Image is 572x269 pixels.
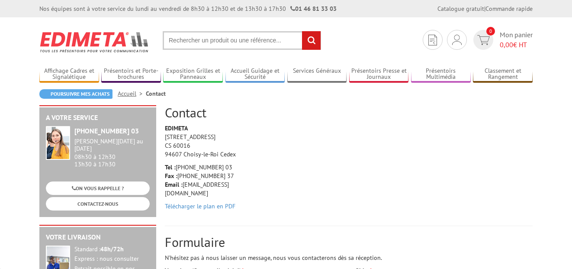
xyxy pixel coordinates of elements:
[165,124,247,159] p: [STREET_ADDRESS] CS 60016 94607 Choisy-le-Roi Cedex
[165,181,183,188] strong: Email :
[473,67,533,81] a: Classement et Rangement
[287,67,347,81] a: Services Généraux
[437,4,533,13] div: |
[500,30,533,50] span: Mon panier
[165,105,533,120] h2: Contact
[165,253,533,262] p: N'hésitez pas à nous laisser un message, nous vous contacterons dès sa réception.
[500,40,513,49] span: 0,00
[165,172,177,180] strong: Fax :
[118,90,146,97] a: Accueil
[74,255,150,263] div: Express : nous consulter
[74,246,150,253] div: Standard :
[163,31,321,50] input: Rechercher un produit ou une référence...
[302,31,321,50] input: rechercher
[500,40,533,50] span: € HT
[46,126,70,160] img: widget-service.jpg
[452,35,462,45] img: devis rapide
[46,181,150,195] a: ON VOUS RAPPELLE ?
[165,124,188,132] strong: EDIMETA
[349,67,409,81] a: Présentoirs Presse et Journaux
[165,163,247,198] p: [PHONE_NUMBER] 03 [PHONE_NUMBER] 37 [EMAIL_ADDRESS][DOMAIN_NAME]
[39,4,337,13] div: Nos équipes sont à votre service du lundi au vendredi de 8h30 à 12h30 et de 13h30 à 17h30
[74,138,150,152] div: [PERSON_NAME][DATE] au [DATE]
[46,197,150,211] a: CONTACTEZ-NOUS
[486,27,495,36] span: 0
[165,163,176,171] strong: Tel :
[165,235,533,249] h2: Formulaire
[101,67,161,81] a: Présentoirs et Porte-brochures
[165,202,235,210] a: Télécharger le plan en PDF
[39,26,150,58] img: Edimeta
[46,233,150,241] h2: Votre livraison
[100,245,124,253] strong: 48h/72h
[485,5,533,13] a: Commande rapide
[428,35,437,45] img: devis rapide
[74,138,150,168] div: 08h30 à 12h30 13h30 à 17h30
[471,30,533,50] a: devis rapide 0 Mon panier 0,00€ HT
[74,126,139,135] strong: [PHONE_NUMBER] 03
[146,89,166,98] li: Contact
[39,89,112,99] a: Poursuivre mes achats
[163,67,223,81] a: Exposition Grilles et Panneaux
[46,114,150,122] h2: A votre service
[225,67,285,81] a: Accueil Guidage et Sécurité
[477,35,490,45] img: devis rapide
[411,67,471,81] a: Présentoirs Multimédia
[290,5,337,13] strong: 01 46 81 33 03
[437,5,484,13] a: Catalogue gratuit
[39,67,99,81] a: Affichage Cadres et Signalétique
